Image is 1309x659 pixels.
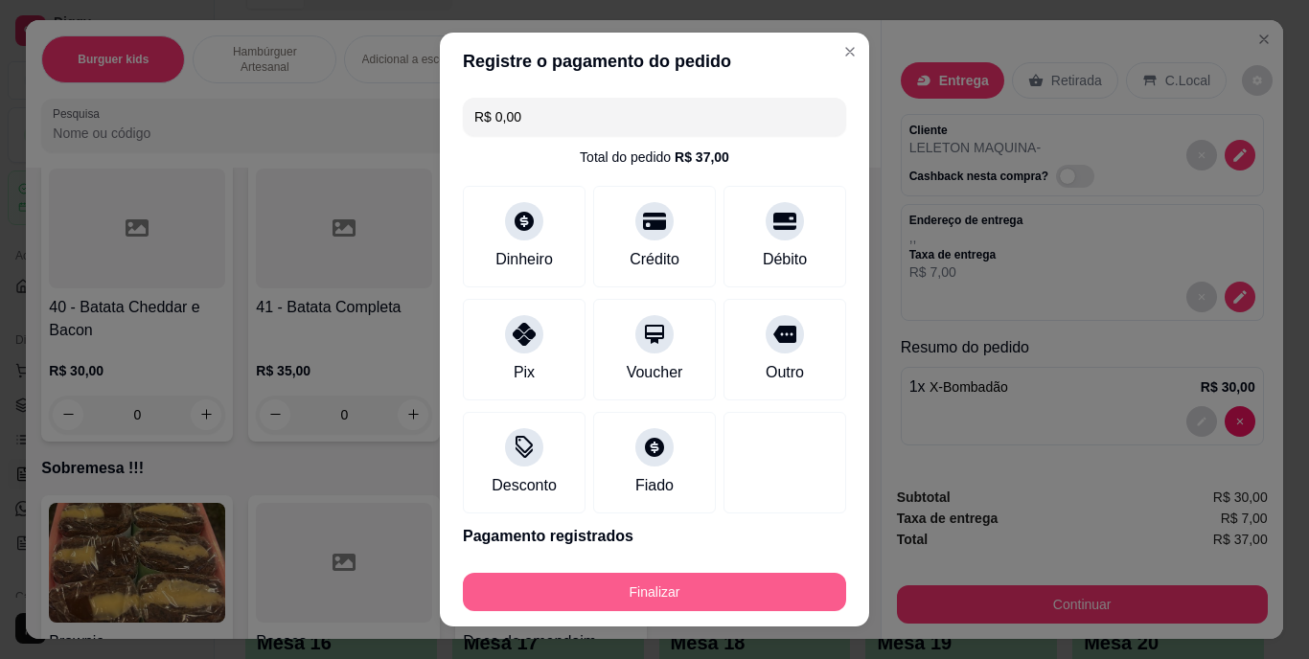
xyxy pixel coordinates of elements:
[766,361,804,384] div: Outro
[835,36,865,67] button: Close
[630,248,679,271] div: Crédito
[474,98,835,136] input: Ex.: hambúrguer de cordeiro
[627,361,683,384] div: Voucher
[495,248,553,271] div: Dinheiro
[580,148,729,167] div: Total do pedido
[492,474,557,497] div: Desconto
[440,33,869,90] header: Registre o pagamento do pedido
[635,474,674,497] div: Fiado
[463,573,846,611] button: Finalizar
[514,361,535,384] div: Pix
[763,248,807,271] div: Débito
[675,148,729,167] div: R$ 37,00
[463,525,846,548] p: Pagamento registrados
